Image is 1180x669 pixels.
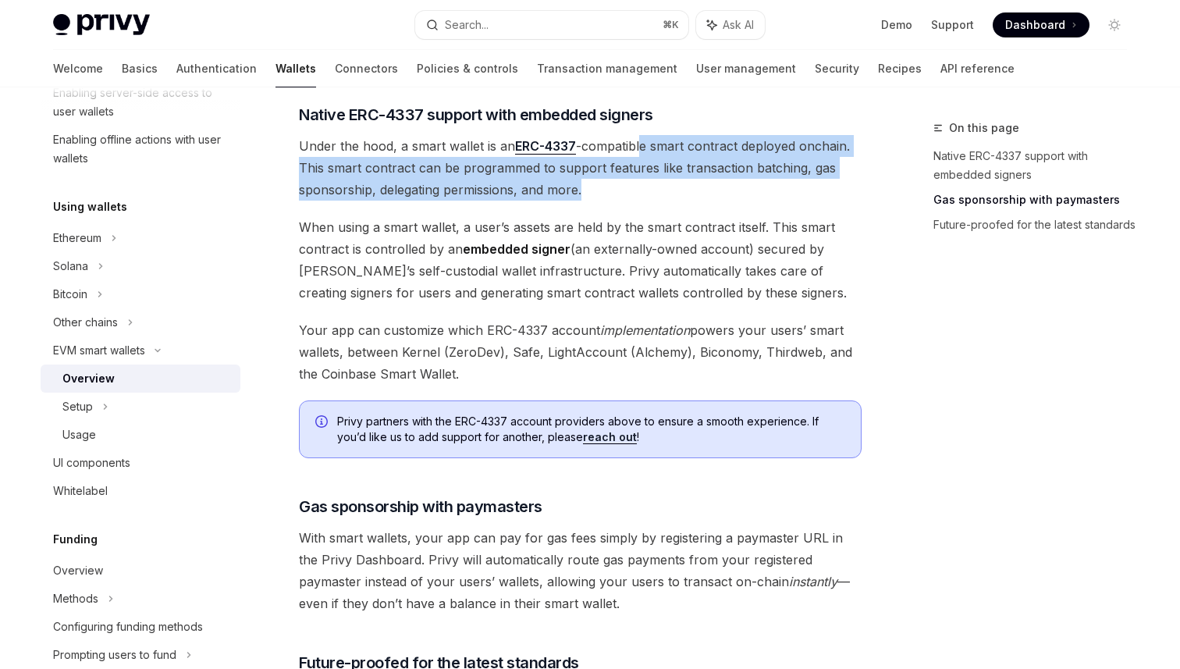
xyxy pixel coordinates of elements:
button: Ask AI [696,11,765,39]
span: With smart wallets, your app can pay for gas fees simply by registering a paymaster URL in the Pr... [299,527,862,614]
div: Overview [53,561,103,580]
button: Search...⌘K [415,11,688,39]
div: Whitelabel [53,482,108,500]
a: Recipes [878,50,922,87]
a: User management [696,50,796,87]
a: Overview [41,557,240,585]
span: Privy partners with the ERC-4337 account providers above to ensure a smooth experience. If you’d ... [337,414,845,445]
strong: embedded signer [463,241,570,257]
a: Dashboard [993,12,1089,37]
a: API reference [940,50,1015,87]
a: Native ERC-4337 support with embedded signers [933,144,1139,187]
a: Future-proofed for the latest standards [933,212,1139,237]
a: Authentication [176,50,257,87]
h5: Using wallets [53,197,127,216]
svg: Info [315,415,331,431]
button: Toggle dark mode [1102,12,1127,37]
div: Prompting users to fund [53,646,176,664]
em: instantly [789,574,837,589]
a: Whitelabel [41,477,240,505]
a: Policies & controls [417,50,518,87]
div: Methods [53,589,98,608]
div: Bitcoin [53,285,87,304]
a: Configuring funding methods [41,613,240,641]
div: Configuring funding methods [53,617,203,636]
em: implementation [600,322,690,338]
div: Other chains [53,313,118,332]
span: ⌘ K [663,19,679,31]
div: Enabling offline actions with user wallets [53,130,231,168]
a: Wallets [275,50,316,87]
div: Ethereum [53,229,101,247]
a: Security [815,50,859,87]
a: reach out [583,430,637,444]
div: UI components [53,454,130,472]
div: Setup [62,397,93,416]
span: Dashboard [1005,17,1065,33]
h5: Funding [53,530,98,549]
a: Usage [41,421,240,449]
a: Gas sponsorship with paymasters [933,187,1139,212]
img: light logo [53,14,150,36]
div: Solana [53,257,88,276]
a: Demo [881,17,912,33]
span: Ask AI [723,17,754,33]
span: Your app can customize which ERC-4337 account powers your users’ smart wallets, between Kernel (Z... [299,319,862,385]
a: UI components [41,449,240,477]
div: Overview [62,369,115,388]
a: Welcome [53,50,103,87]
span: Native ERC-4337 support with embedded signers [299,104,653,126]
a: Support [931,17,974,33]
div: Search... [445,16,489,34]
a: Basics [122,50,158,87]
span: On this page [949,119,1019,137]
span: Under the hood, a smart wallet is an -compatible smart contract deployed onchain. This smart cont... [299,135,862,201]
a: Connectors [335,50,398,87]
a: ERC-4337 [515,138,576,155]
div: EVM smart wallets [53,341,145,360]
div: Usage [62,425,96,444]
a: Enabling offline actions with user wallets [41,126,240,173]
span: Gas sponsorship with paymasters [299,496,542,518]
a: Overview [41,365,240,393]
span: When using a smart wallet, a user’s assets are held by the smart contract itself. This smart cont... [299,216,862,304]
a: Transaction management [537,50,677,87]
